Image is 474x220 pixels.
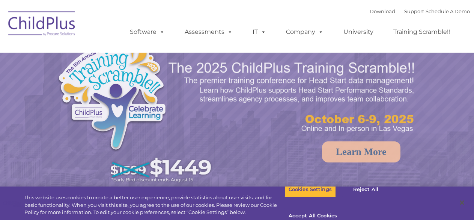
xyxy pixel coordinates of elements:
[245,24,274,39] a: IT
[404,8,424,14] a: Support
[426,8,470,14] a: Schedule A Demo
[336,24,381,39] a: University
[370,8,470,14] font: |
[122,24,172,39] a: Software
[177,24,240,39] a: Assessments
[278,24,331,39] a: Company
[322,141,400,162] a: Learn More
[342,182,389,197] button: Reject All
[24,194,284,216] div: This website uses cookies to create a better user experience, provide statistics about user visit...
[386,24,457,39] a: Training Scramble!!
[454,194,470,211] button: Close
[5,6,80,44] img: ChildPlus by Procare Solutions
[370,8,395,14] a: Download
[284,182,336,197] button: Cookies Settings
